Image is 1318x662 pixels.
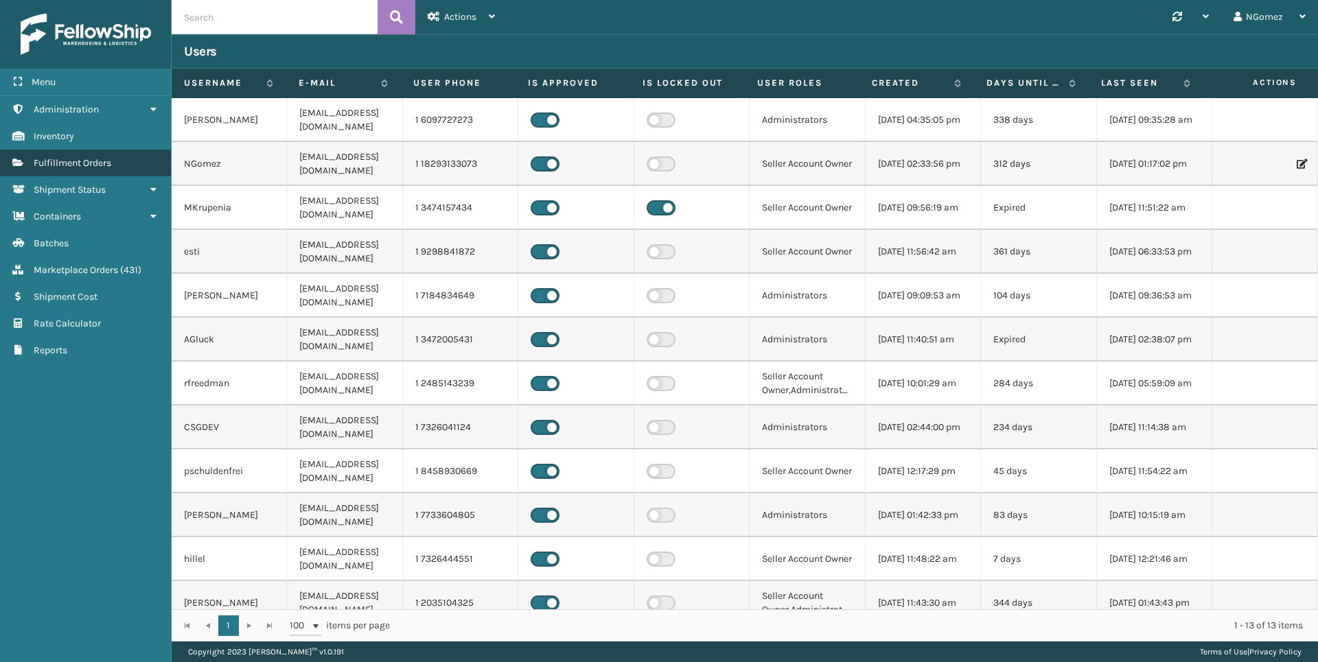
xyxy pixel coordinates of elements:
[403,537,518,581] td: 1 7326444551
[750,318,865,362] td: Administrators
[866,142,981,186] td: [DATE] 02:33:56 pm
[409,619,1303,633] div: 1 - 13 of 13 items
[1200,647,1247,657] a: Terms of Use
[172,493,287,537] td: [PERSON_NAME]
[172,362,287,405] td: rfreedman
[34,184,106,196] span: Shipment Status
[866,449,981,493] td: [DATE] 12:17:29 pm
[403,318,518,362] td: 1 3472005431
[172,142,287,186] td: NGomez
[1097,142,1212,186] td: [DATE] 01:17:02 pm
[750,98,865,142] td: Administrators
[1097,318,1212,362] td: [DATE] 02:38:07 pm
[981,537,1096,581] td: 7 days
[750,186,865,230] td: Seller Account Owner
[403,493,518,537] td: 1 7733604805
[34,237,69,249] span: Batches
[981,186,1096,230] td: Expired
[403,186,518,230] td: 1 3474157434
[1097,274,1212,318] td: [DATE] 09:36:53 am
[1097,405,1212,449] td: [DATE] 11:14:38 am
[403,230,518,274] td: 1 9298841872
[172,98,287,142] td: [PERSON_NAME]
[287,449,402,493] td: [EMAIL_ADDRESS][DOMAIN_NAME]
[287,405,402,449] td: [EMAIL_ADDRESS][DOMAIN_NAME]
[866,274,981,318] td: [DATE] 09:09:53 am
[750,493,865,537] td: Administrators
[750,537,865,581] td: Seller Account Owner
[403,362,518,405] td: 1 2485143239
[1097,362,1212,405] td: [DATE] 05:59:09 am
[750,405,865,449] td: Administrators
[287,318,402,362] td: [EMAIL_ADDRESS][DOMAIN_NAME]
[172,186,287,230] td: MKrupenia
[287,230,402,274] td: [EMAIL_ADDRESS][DOMAIN_NAME]
[403,98,518,142] td: 1 6097727273
[403,142,518,186] td: 1 18293133073
[444,11,476,23] span: Actions
[120,264,141,276] span: ( 431 )
[528,77,617,89] label: Is Approved
[1097,98,1212,142] td: [DATE] 09:35:28 am
[981,142,1096,186] td: 312 days
[287,493,402,537] td: [EMAIL_ADDRESS][DOMAIN_NAME]
[866,405,981,449] td: [DATE] 02:44:00 pm
[1207,71,1305,94] span: Actions
[872,77,947,89] label: Created
[34,157,111,169] span: Fulfillment Orders
[981,362,1096,405] td: 284 days
[287,274,402,318] td: [EMAIL_ADDRESS][DOMAIN_NAME]
[1097,581,1212,625] td: [DATE] 01:43:43 pm
[981,405,1096,449] td: 234 days
[34,264,118,276] span: Marketplace Orders
[750,274,865,318] td: Administrators
[750,449,865,493] td: Seller Account Owner
[981,230,1096,274] td: 361 days
[172,405,287,449] td: CSGDEV
[866,98,981,142] td: [DATE] 04:35:05 pm
[1200,641,1302,662] div: |
[750,581,865,625] td: Seller Account Owner,Administrators
[287,362,402,405] td: [EMAIL_ADDRESS][DOMAIN_NAME]
[866,537,981,581] td: [DATE] 11:48:22 am
[981,449,1096,493] td: 45 days
[1097,230,1212,274] td: [DATE] 06:33:53 pm
[643,77,732,89] label: Is Locked Out
[757,77,846,89] label: User Roles
[403,274,518,318] td: 1 7184834649
[287,142,402,186] td: [EMAIL_ADDRESS][DOMAIN_NAME]
[413,77,502,89] label: User phone
[981,581,1096,625] td: 344 days
[34,211,81,222] span: Containers
[1297,159,1305,169] i: Edit
[981,98,1096,142] td: 338 days
[290,619,310,633] span: 100
[866,493,981,537] td: [DATE] 01:42:33 pm
[299,77,374,89] label: E-mail
[34,291,97,303] span: Shipment Cost
[403,405,518,449] td: 1 7326041124
[866,186,981,230] td: [DATE] 09:56:19 am
[287,537,402,581] td: [EMAIL_ADDRESS][DOMAIN_NAME]
[750,362,865,405] td: Seller Account Owner,Administrators
[21,14,151,55] img: logo
[32,76,56,88] span: Menu
[184,77,259,89] label: Username
[34,104,99,115] span: Administration
[403,449,518,493] td: 1 8458930669
[34,318,101,329] span: Rate Calculator
[986,77,1062,89] label: Days until password expires
[218,615,239,636] a: 1
[172,581,287,625] td: [PERSON_NAME]
[1097,537,1212,581] td: [DATE] 12:21:46 am
[866,362,981,405] td: [DATE] 10:01:29 am
[287,581,402,625] td: [EMAIL_ADDRESS][DOMAIN_NAME]
[290,615,390,636] span: items per page
[1097,186,1212,230] td: [DATE] 11:51:22 am
[750,142,865,186] td: Seller Account Owner
[287,186,402,230] td: [EMAIL_ADDRESS][DOMAIN_NAME]
[184,43,217,60] h3: Users
[1249,647,1302,657] a: Privacy Policy
[866,230,981,274] td: [DATE] 11:56:42 am
[981,493,1096,537] td: 83 days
